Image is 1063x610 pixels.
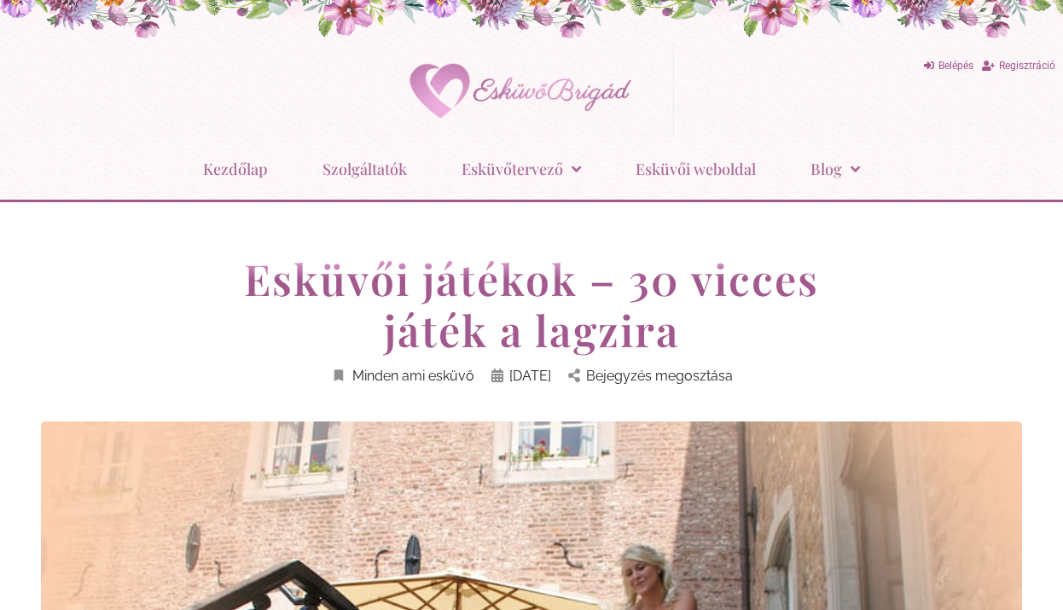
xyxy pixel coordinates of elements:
a: Esküvőtervező [462,147,581,191]
a: Blog [810,147,860,191]
a: Belépés [924,55,973,78]
span: Regisztráció [999,60,1055,72]
a: Esküvői weboldal [636,147,756,191]
a: Minden ami esküvő [331,364,474,387]
a: Regisztráció [982,55,1055,78]
nav: Menu [9,147,1054,191]
a: Szolgáltatók [322,147,407,191]
span: Belépés [938,60,973,72]
a: Bejegyzés megosztása [568,364,733,387]
h1: Esküvői játékok – 30 vicces játék a lagzira [207,253,856,356]
span: [DATE] [509,364,551,387]
a: Kezdőlap [203,147,268,191]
